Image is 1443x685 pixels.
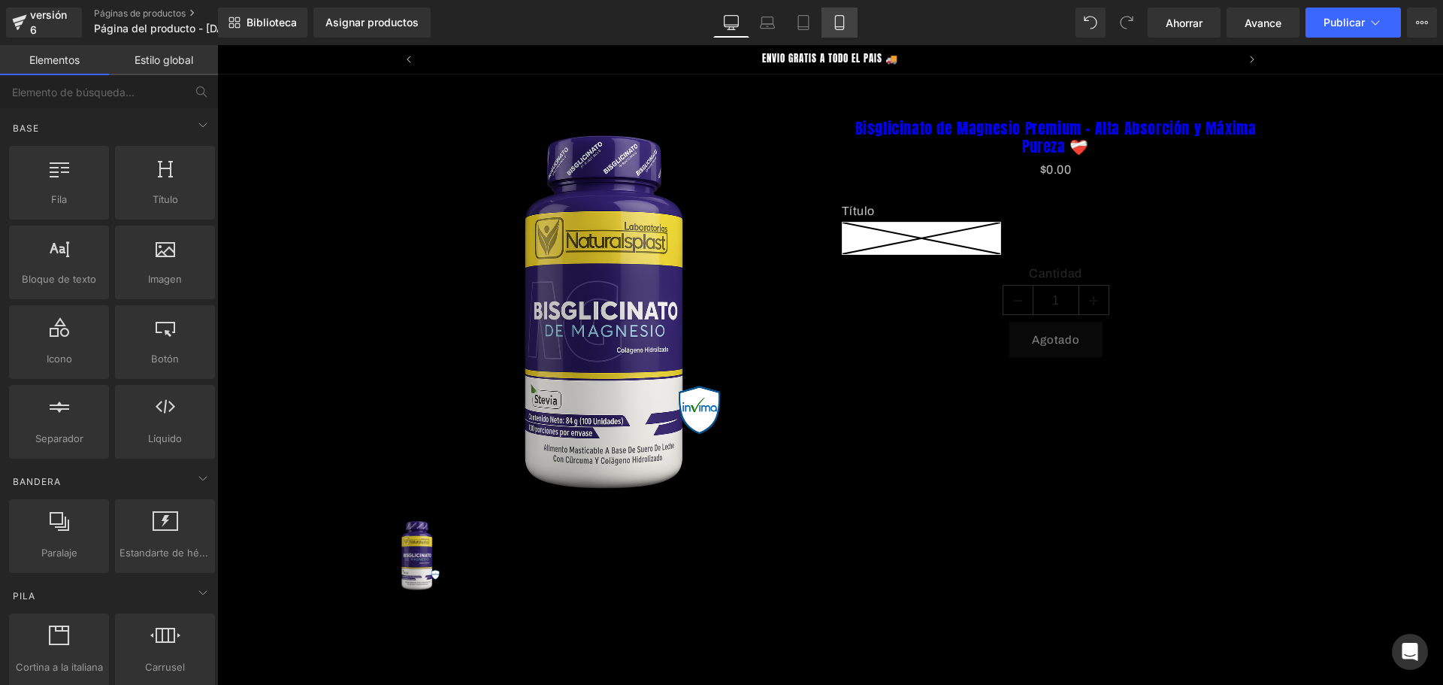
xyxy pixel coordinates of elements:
a: Tableta [785,8,821,38]
font: Bandera [13,476,61,487]
font: Imagen [148,273,182,285]
font: Botón [151,353,179,365]
button: Más [1407,8,1437,38]
a: Móvil [821,8,858,38]
font: Líquido [148,432,182,444]
font: Paralaje [41,547,77,559]
a: Computadora portátil [749,8,785,38]
font: Asignar productos [325,16,419,29]
font: Estandarte de héroe [119,547,215,559]
font: Base [13,123,39,134]
button: Rehacer [1112,8,1142,38]
button: Publicar [1305,8,1401,38]
font: Página del producto - [DATE] 22:55:22 [94,22,288,35]
font: Páginas de productos [94,8,186,19]
font: Icono [47,353,72,365]
font: ENVIO GRATIS A TODO EL PAIS 🚚 [545,6,681,20]
div: Abrir Intercom Messenger [1392,634,1428,670]
font: Fila [51,193,67,205]
font: Biblioteca [247,16,297,29]
button: Agotado [792,277,885,312]
font: Cantidad [812,222,865,235]
font: Carrusel [145,661,185,673]
a: Bisglicinato de Magnesio Premium – Alta Absorción y Máxima Pureza ❤️‍🩹 [625,74,1053,111]
a: De oficina [713,8,749,38]
font: Estilo global [135,53,193,66]
a: Bisglicinato de Magnesio Premium – Alta Absorción y Máxima Pureza ❤️‍🩹 [175,473,230,553]
img: Bisglicinato de Magnesio Premium – Alta Absorción y Máxima Pureza ❤️‍🩹 [175,473,225,548]
font: $0.00 [823,118,855,131]
font: Avance [1245,17,1281,29]
a: Páginas de productos [94,8,267,20]
font: Ahorrar [1166,17,1202,29]
font: Elementos [29,53,80,66]
a: Avance [1227,8,1299,38]
font: versión 6 [30,8,67,36]
a: Nueva Biblioteca [218,8,307,38]
font: Publicar [1324,16,1365,29]
img: Bisglicinato de Magnesio Premium – Alta Absorción y Máxima Pureza ❤️‍🩹 [259,74,516,460]
font: Bloque de texto [22,273,96,285]
button: Deshacer [1075,8,1106,38]
font: Bisglicinato de Magnesio Premium – Alta Absorción y Máxima Pureza ❤️‍🩹 [638,71,1039,113]
font: Título [625,159,658,172]
a: versión 6 [6,8,82,38]
font: Pila [13,590,35,602]
font: Cortina a la italiana [16,661,103,673]
font: Separador [35,432,83,444]
font: Título [153,193,178,205]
